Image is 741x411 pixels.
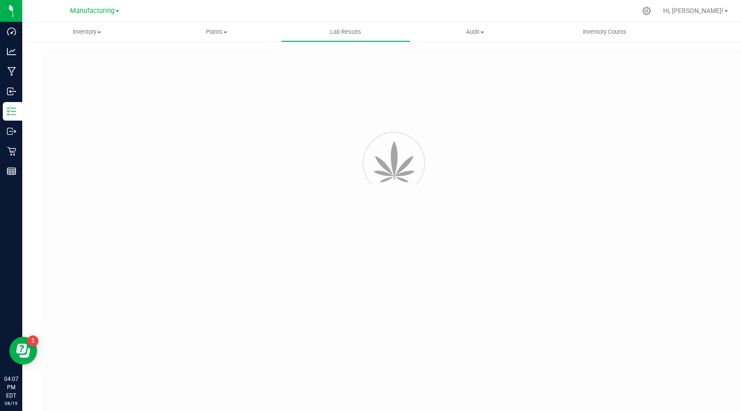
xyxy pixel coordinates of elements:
[540,22,669,42] a: Inventory Counts
[570,28,639,36] span: Inventory Counts
[9,337,37,365] iframe: Resource center
[410,22,540,42] a: Audit
[27,335,38,347] iframe: Resource center unread badge
[318,28,374,36] span: Lab Results
[7,147,16,156] inline-svg: Retail
[7,67,16,76] inline-svg: Manufacturing
[411,28,539,36] span: Audit
[7,87,16,96] inline-svg: Inbound
[281,22,410,42] a: Lab Results
[22,22,152,42] a: Inventory
[7,47,16,56] inline-svg: Analytics
[7,167,16,176] inline-svg: Reports
[7,27,16,36] inline-svg: Dashboard
[4,375,18,400] p: 04:07 PM EDT
[4,400,18,407] p: 08/19
[70,7,115,15] span: Manufacturing
[22,28,152,36] span: Inventory
[7,127,16,136] inline-svg: Outbound
[7,107,16,116] inline-svg: Inventory
[152,28,281,36] span: Plants
[152,22,281,42] a: Plants
[641,6,652,15] div: Manage settings
[663,7,723,14] span: Hi, [PERSON_NAME]!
